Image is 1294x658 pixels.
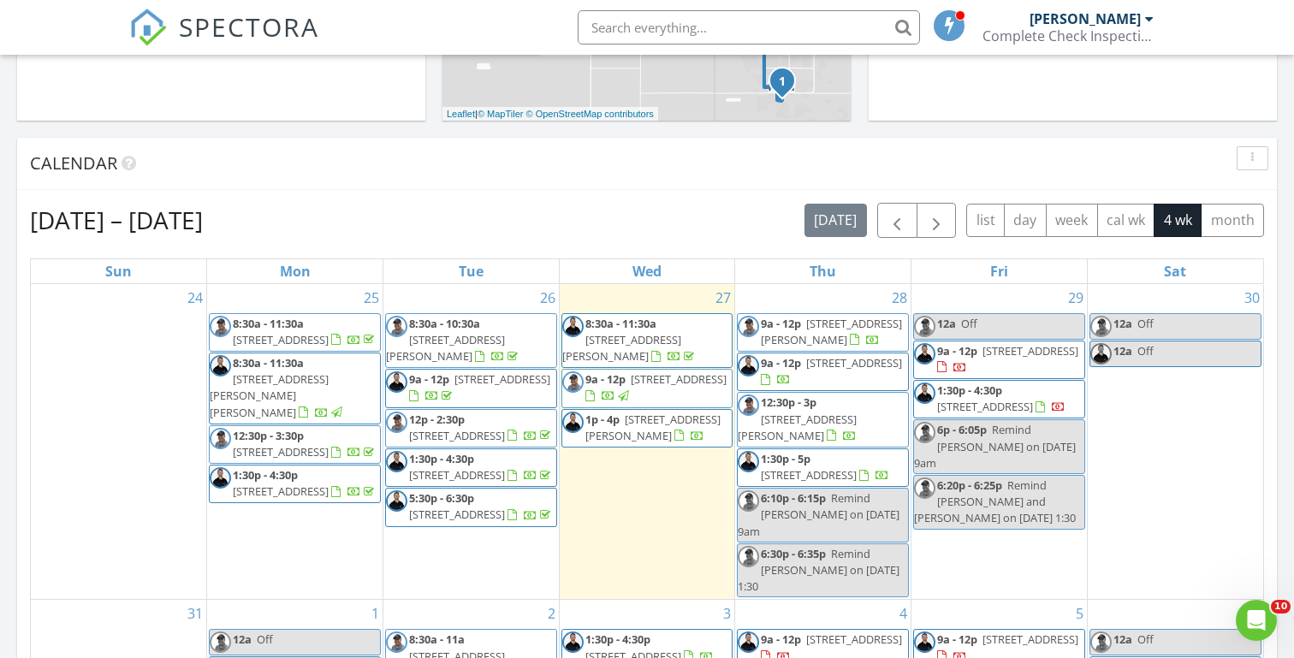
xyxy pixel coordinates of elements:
span: SPECTORA [179,9,319,44]
span: 8:30a - 11:30a [233,316,304,331]
img: michael_hasson_boise_id_home_inspector.jpg [386,631,407,653]
button: list [966,204,1005,237]
a: Go to September 2, 2025 [544,600,559,627]
img: michael_hasson_boise_id_home_inspector.jpg [738,394,759,416]
span: [STREET_ADDRESS] [233,332,329,347]
img: steve_complete_check_3.jpg [562,316,584,337]
img: michael_hasson_boise_id_home_inspector.jpg [562,371,584,393]
div: | [442,107,658,122]
span: 5:30p - 6:30p [409,490,474,506]
a: © MapTiler [478,109,524,119]
a: 9a - 12p [STREET_ADDRESS] [585,371,727,403]
td: Go to August 30, 2025 [1087,284,1263,600]
span: 12a [1113,631,1132,647]
img: michael_hasson_boise_id_home_inspector.jpg [914,422,935,443]
span: [STREET_ADDRESS] [982,631,1078,647]
span: Remind [PERSON_NAME] on [DATE] 9am [738,490,899,538]
span: 9a - 12p [585,371,626,387]
span: 8:30a - 11:30a [585,316,656,331]
img: michael_hasson_boise_id_home_inspector.jpg [914,477,935,499]
button: week [1046,204,1098,237]
span: 6:20p - 6:25p [937,477,1002,493]
td: Go to August 29, 2025 [911,284,1088,600]
span: 9a - 12p [761,631,801,647]
span: 12a [233,631,252,647]
img: steve_complete_check_3.jpg [738,631,759,653]
a: 12p - 2:30p [STREET_ADDRESS] [409,412,554,443]
a: 12:30p - 3p [STREET_ADDRESS][PERSON_NAME] [737,392,909,448]
a: 8:30a - 10:30a [STREET_ADDRESS][PERSON_NAME] [385,313,557,369]
input: Search everything... [578,10,920,44]
span: 6p - 6:05p [937,422,987,437]
a: Go to September 4, 2025 [896,600,911,627]
a: 1:30p - 5p [STREET_ADDRESS] [761,451,889,483]
span: 6:30p - 6:35p [761,546,826,561]
span: 1:30p - 4:30p [585,631,650,647]
a: Go to August 29, 2025 [1065,284,1087,311]
a: 8:30a - 11:30a [STREET_ADDRESS][PERSON_NAME][PERSON_NAME] [209,353,381,424]
a: Go to August 28, 2025 [888,284,911,311]
td: Go to August 24, 2025 [31,284,207,600]
span: Off [961,316,977,331]
span: 9a - 12p [409,371,449,387]
span: [STREET_ADDRESS] [761,467,857,483]
a: Go to September 5, 2025 [1072,600,1087,627]
a: Go to August 24, 2025 [184,284,206,311]
a: Go to August 30, 2025 [1241,284,1263,311]
img: steve_complete_check_3.jpg [914,382,935,404]
img: steve_complete_check_3.jpg [210,355,231,376]
img: steve_complete_check_3.jpg [386,490,407,512]
a: 12:30p - 3p [STREET_ADDRESS][PERSON_NAME] [738,394,857,442]
a: 12:30p - 3:30p [STREET_ADDRESS] [209,425,381,464]
a: 1:30p - 4:30p [STREET_ADDRESS] [385,448,557,487]
img: michael_hasson_boise_id_home_inspector.jpg [1090,316,1112,337]
span: 6:10p - 6:15p [761,490,826,506]
a: 1p - 4p [STREET_ADDRESS][PERSON_NAME] [585,412,721,443]
button: cal wk [1097,204,1155,237]
span: 9a - 12p [937,343,977,359]
span: 1:30p - 4:30p [937,382,1002,398]
img: steve_complete_check_3.jpg [210,467,231,489]
span: 9a - 12p [937,631,977,647]
span: [STREET_ADDRESS] [806,631,902,647]
img: michael_hasson_boise_id_home_inspector.jpg [1090,631,1112,653]
span: [STREET_ADDRESS][PERSON_NAME][PERSON_NAME] [210,371,329,419]
a: 1:30p - 4:30p [STREET_ADDRESS] [913,380,1085,418]
a: 9a - 12p [STREET_ADDRESS] [561,369,733,407]
span: Off [257,631,273,647]
span: 12:30p - 3p [761,394,816,410]
a: Go to August 25, 2025 [360,284,383,311]
a: 9a - 12p [STREET_ADDRESS] [737,353,909,391]
img: steve_complete_check_3.jpg [914,631,935,653]
span: 9a - 12p [761,316,801,331]
span: [STREET_ADDRESS][PERSON_NAME] [386,332,505,364]
div: Complete Check Inspections, LLC [982,27,1154,44]
td: Go to August 28, 2025 [735,284,911,600]
a: 12p - 2:30p [STREET_ADDRESS] [385,409,557,448]
span: [STREET_ADDRESS][PERSON_NAME] [761,316,902,347]
a: 5:30p - 6:30p [STREET_ADDRESS] [409,490,554,522]
span: [STREET_ADDRESS] [806,355,902,370]
div: [PERSON_NAME] [1030,10,1141,27]
span: 12:30p - 3:30p [233,428,304,443]
span: 1:30p - 4:30p [409,451,474,466]
img: michael_hasson_boise_id_home_inspector.jpg [738,316,759,337]
a: Tuesday [455,259,487,283]
a: 9a - 12p [STREET_ADDRESS] [385,369,557,407]
a: 1:30p - 4:30p [STREET_ADDRESS] [233,467,377,499]
a: 8:30a - 11:30a [STREET_ADDRESS][PERSON_NAME] [561,313,733,369]
a: Go to August 31, 2025 [184,600,206,627]
span: [STREET_ADDRESS] [409,467,505,483]
a: 8:30a - 11:30a [STREET_ADDRESS][PERSON_NAME] [562,316,697,364]
a: 9a - 12p [STREET_ADDRESS][PERSON_NAME] [737,313,909,352]
a: © OpenStreetMap contributors [526,109,654,119]
span: [STREET_ADDRESS] [454,371,550,387]
a: 1:30p - 5p [STREET_ADDRESS] [737,448,909,487]
span: [STREET_ADDRESS] [937,399,1033,414]
button: [DATE] [804,204,867,237]
td: Go to August 26, 2025 [383,284,559,600]
span: 8:30a - 11a [409,631,465,647]
a: 8:30a - 10:30a [STREET_ADDRESS][PERSON_NAME] [386,316,521,364]
a: Leaflet [447,109,475,119]
a: 1p - 4p [STREET_ADDRESS][PERSON_NAME] [561,409,733,448]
